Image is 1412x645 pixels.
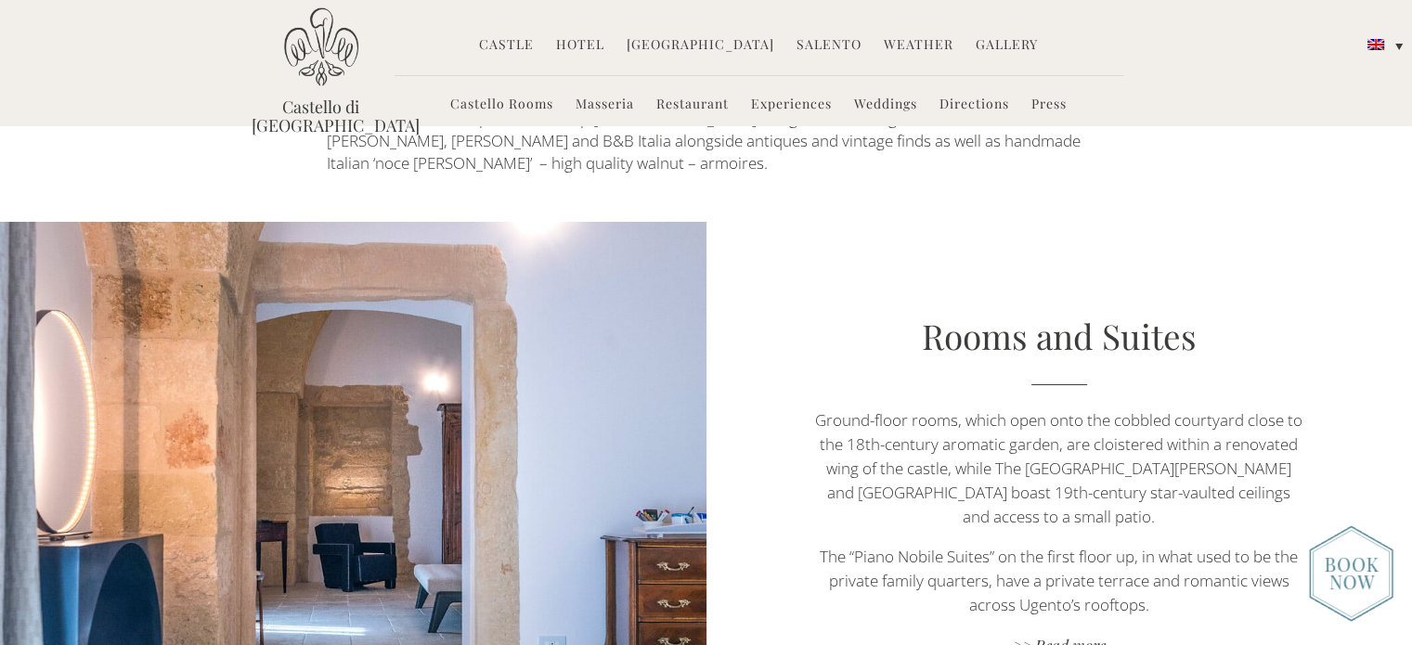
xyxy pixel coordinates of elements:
[812,408,1306,529] p: Ground-floor rooms, which open onto the cobbled courtyard close to the 18th-century aromatic gard...
[556,35,604,57] a: Hotel
[627,35,774,57] a: [GEOGRAPHIC_DATA]
[922,313,1197,358] a: Rooms and Suites
[854,95,917,116] a: Weddings
[1367,39,1384,50] img: English
[450,95,553,116] a: Castello Rooms
[284,7,358,86] img: Castello di Ugento
[939,95,1009,116] a: Directions
[976,35,1038,57] a: Gallery
[751,95,832,116] a: Experiences
[812,545,1306,617] p: The “Piano Nobile Suites” on the first floor up, in what used to be the private family quarters, ...
[1309,525,1393,622] img: new-booknow.png
[479,35,534,57] a: Castle
[884,35,953,57] a: Weather
[252,97,391,135] a: Castello di [GEOGRAPHIC_DATA]
[1031,95,1067,116] a: Press
[576,95,634,116] a: Masseria
[797,35,861,57] a: Salento
[656,95,729,116] a: Restaurant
